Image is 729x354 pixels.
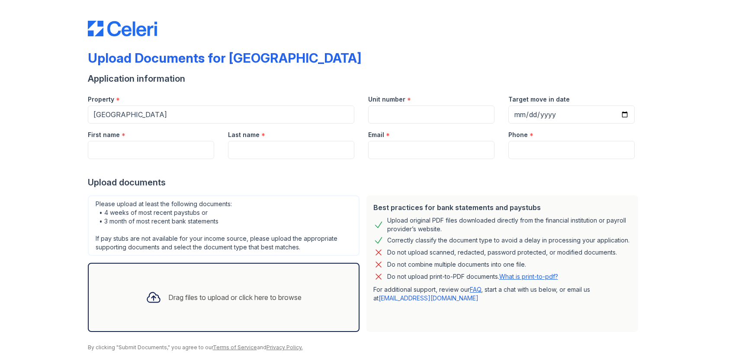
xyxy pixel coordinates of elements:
div: Upload documents [88,176,642,188]
div: Drag files to upload or click here to browse [168,292,302,303]
label: Phone [508,131,528,139]
a: [EMAIL_ADDRESS][DOMAIN_NAME] [379,294,479,302]
div: Please upload at least the following documents: • 4 weeks of most recent paystubs or • 3 month of... [88,195,360,256]
label: Property [88,95,114,104]
p: Do not upload print-to-PDF documents. [387,272,558,281]
div: Best practices for bank statements and paystubs [373,202,631,213]
label: Unit number [368,95,405,104]
label: First name [88,131,120,139]
div: Upload Documents for [GEOGRAPHIC_DATA] [88,50,361,66]
a: Terms of Service [213,344,257,351]
p: For additional support, review our , start a chat with us below, or email us at [373,285,631,303]
div: Do not combine multiple documents into one file. [387,259,526,270]
div: Do not upload scanned, redacted, password protected, or modified documents. [387,247,617,258]
img: CE_Logo_Blue-a8612792a0a2168367f1c8372b55b34899dd931a85d93a1a3d3e32e68fde9ad4.png [88,21,157,36]
div: By clicking "Submit Documents," you agree to our and [88,344,642,351]
label: Target move in date [508,95,570,104]
label: Email [368,131,384,139]
label: Last name [228,131,260,139]
div: Upload original PDF files downloaded directly from the financial institution or payroll provider’... [387,216,631,233]
div: Correctly classify the document type to avoid a delay in processing your application. [387,235,629,246]
a: What is print-to-pdf? [499,273,558,280]
a: FAQ [470,286,481,293]
div: Application information [88,73,642,85]
a: Privacy Policy. [267,344,303,351]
